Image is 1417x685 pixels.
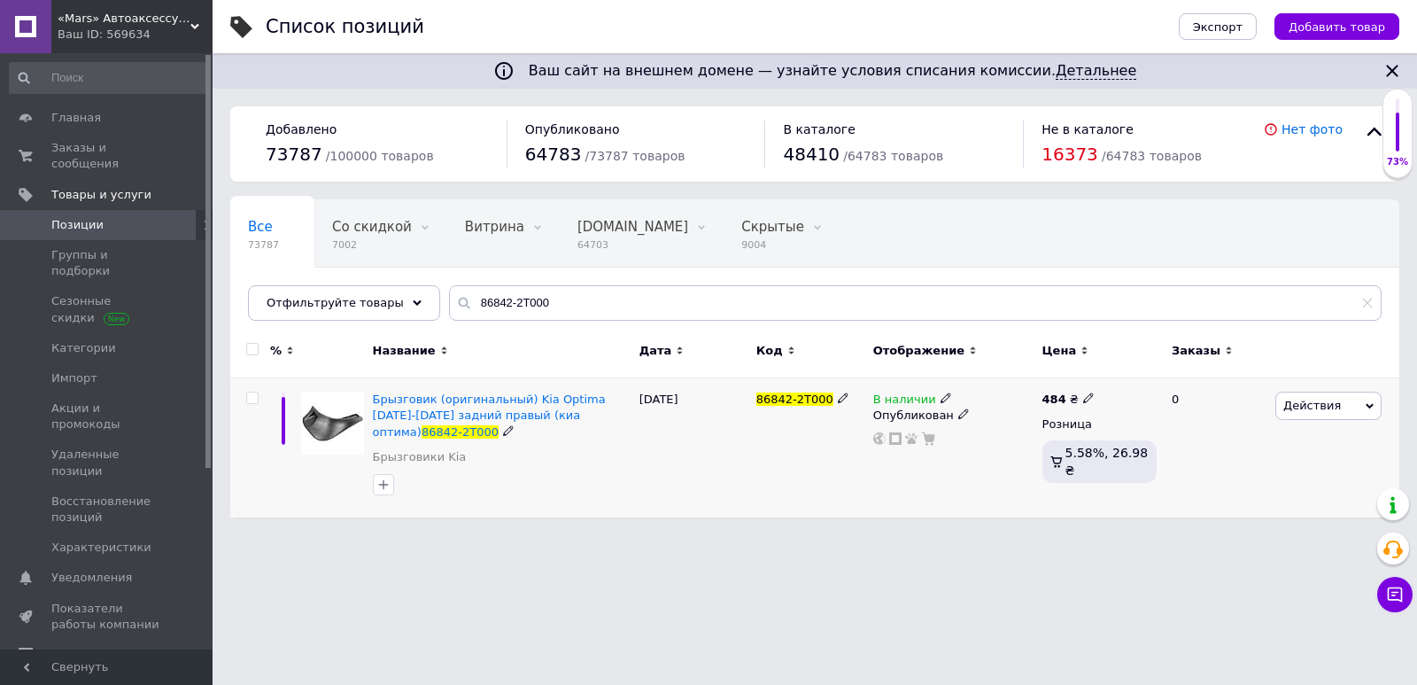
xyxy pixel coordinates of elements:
div: Розница [1042,416,1157,432]
span: Заказы [1172,343,1220,359]
span: В каталоге [783,122,855,136]
span: % [270,343,282,359]
svg: Закрыть [1382,60,1403,82]
span: Не в каталоге [1041,122,1134,136]
span: 7002 [332,238,412,252]
b: 484 [1042,393,1066,406]
span: Импорт [51,370,97,386]
span: Сезонные скидки [51,293,164,325]
span: Брызговик (оригинальный) Kia Optima [DATE]-[DATE] задний правый (киа оптима) [373,393,606,438]
span: 9004 [741,238,804,252]
div: 73% [1383,156,1412,168]
span: / 73787 товаров [585,149,685,163]
span: 73787 [266,144,322,165]
span: Добавлено [266,122,337,136]
span: / 64783 товаров [843,149,943,163]
button: Экспорт [1179,13,1257,40]
span: Все [248,219,273,235]
span: 16373 [1041,144,1098,165]
span: / 64783 товаров [1102,149,1202,163]
button: Чат с покупателем [1377,577,1413,612]
span: Код [756,343,783,359]
span: Позиции [51,217,104,233]
span: Добавить товар [1289,20,1385,34]
span: Название [373,343,436,359]
span: Скрытые [741,219,804,235]
span: 73787 [248,238,279,252]
div: Опубликован [873,408,1034,424]
span: Группы и подборки [51,247,164,279]
span: Товары и услуги [51,187,151,203]
span: Характеристики [51,540,151,556]
span: Опубликовано [525,122,620,136]
span: 86842-2T000 [422,425,499,439]
input: Поиск [9,62,209,94]
span: Отзывы [51,647,98,663]
span: Уведомления [51,570,132,586]
div: 0 [1161,378,1271,518]
input: Поиск по названию позиции, артикулу и поисковым запросам [449,285,1382,321]
span: 64783 [525,144,582,165]
span: Категории [51,340,116,356]
span: 48410 [783,144,840,165]
div: ₴ [1042,392,1095,408]
span: Восстановление позиций [51,494,164,525]
a: Брызговики Kia [373,449,467,465]
a: Детальнее [1056,62,1136,80]
img: Брызговик (оригинальный) Kia Optima 2010-2013 задний правый (киа оптима) 86842-2T000 [301,392,364,455]
span: «Mars» Автоаксессуары и запчасти [58,11,190,27]
span: В наличии [873,393,936,411]
span: Дата [639,343,672,359]
span: Экспорт [1193,20,1243,34]
span: Цена [1042,343,1077,359]
span: 86842-2T000 [756,393,833,406]
span: Витрина [465,219,524,235]
span: Главная [51,110,101,126]
span: 5.58%, 26.98 ₴ [1065,446,1148,478]
span: Заказы и сообщения [51,140,164,172]
span: Акции и промокоды [51,401,164,432]
span: Отображение [873,343,964,359]
a: Брызговик (оригинальный) Kia Optima [DATE]-[DATE] задний правый (киа оптима)86842-2T000 [373,393,606,438]
span: / 100000 товаров [326,149,434,163]
span: 64703 [577,238,688,252]
span: [DOMAIN_NAME] [577,219,688,235]
span: Действия [1283,399,1341,412]
span: Отфильтруйте товары [267,296,404,309]
button: Добавить товар [1274,13,1399,40]
div: Список позиций [266,18,424,36]
span: Со скидкой [332,219,412,235]
span: Ваш сайт на внешнем домене — узнайте условия списания комиссии. [529,62,1137,80]
div: Ваш ID: 569634 [58,27,213,43]
span: Показатели работы компании [51,601,164,633]
span: Удаленные позиции [51,447,164,479]
a: Нет фото [1281,122,1343,136]
div: [DATE] [635,378,752,518]
span: Опубликованные [248,286,368,302]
